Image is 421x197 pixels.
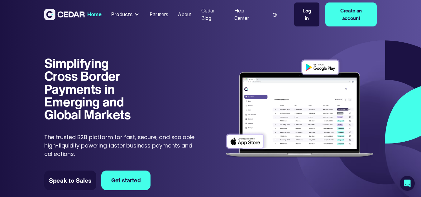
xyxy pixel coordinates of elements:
div: About [178,11,191,18]
div: Products [111,11,132,18]
div: Home [87,11,101,18]
div: Products [109,8,142,21]
a: Partners [147,8,170,21]
a: Log in [294,2,319,26]
img: Dashboard of transactions [222,57,377,162]
h1: Simplifying Cross Border Payments in Emerging and Global Markets [44,57,136,121]
a: Get started [101,171,151,190]
a: Create an account [325,2,377,26]
div: Partners [150,11,168,18]
a: Help Center [232,4,261,25]
div: Log in [300,7,313,22]
div: Cedar Blog [201,7,224,22]
div: Open Intercom Messenger [400,176,415,191]
p: The trusted B2B platform for fast, secure, and scalable high-liquidity powering faster business p... [44,133,198,158]
a: Cedar Blog [199,4,227,25]
a: Home [85,8,104,21]
a: About [175,8,194,21]
a: Speak to Sales [44,171,97,190]
img: world icon [273,13,277,17]
div: Help Center [234,7,259,22]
